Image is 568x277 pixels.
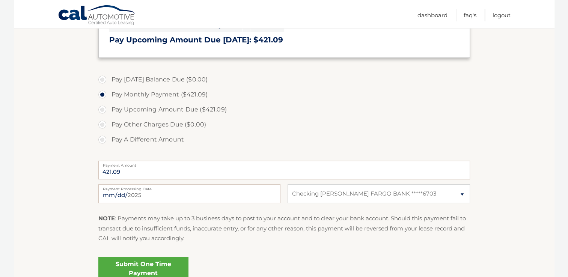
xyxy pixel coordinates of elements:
[493,9,511,21] a: Logout
[98,87,470,102] label: Pay Monthly Payment ($421.09)
[98,161,470,179] input: Payment Amount
[464,9,476,21] a: FAQ's
[109,35,459,45] h3: Pay Upcoming Amount Due [DATE]: $421.09
[98,72,470,87] label: Pay [DATE] Balance Due ($0.00)
[98,214,470,243] p: : Payments may take up to 3 business days to post to your account and to clear your bank account....
[98,102,470,117] label: Pay Upcoming Amount Due ($421.09)
[58,5,137,27] a: Cal Automotive
[417,9,447,21] a: Dashboard
[98,184,280,203] input: Payment Date
[98,132,470,147] label: Pay A Different Amount
[98,215,115,222] strong: NOTE
[98,161,470,167] label: Payment Amount
[98,117,470,132] label: Pay Other Charges Due ($0.00)
[98,184,280,190] label: Payment Processing Date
